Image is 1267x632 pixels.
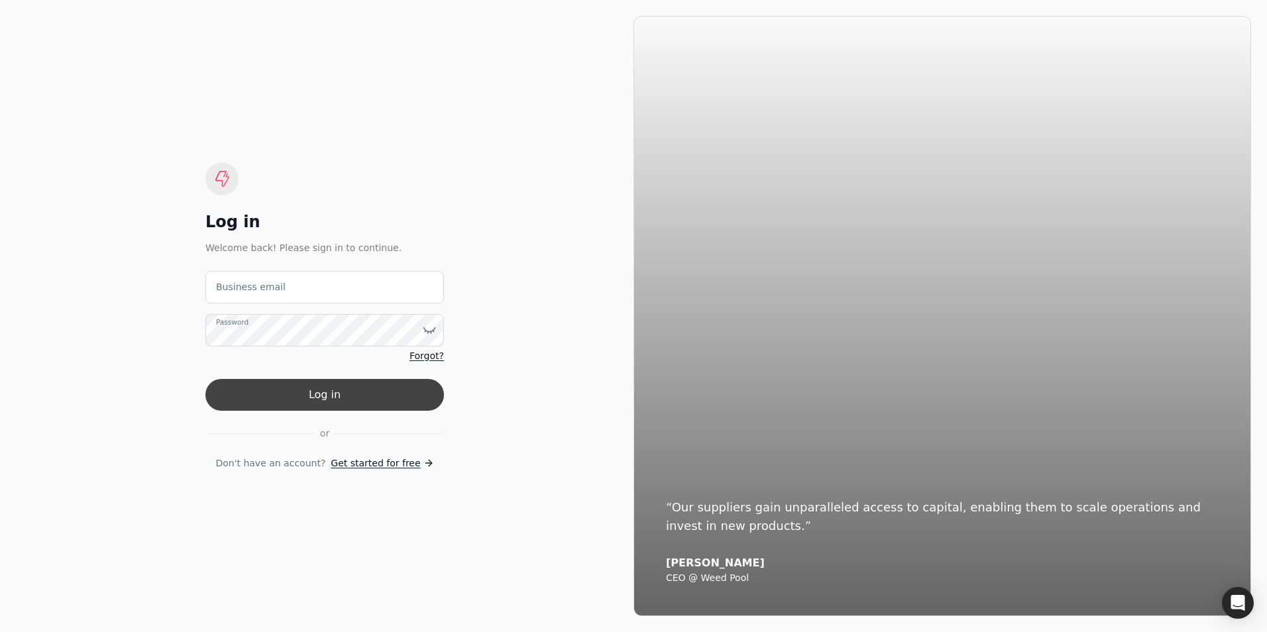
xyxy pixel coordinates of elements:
[216,317,248,327] label: Password
[410,349,444,363] a: Forgot?
[1222,587,1254,619] div: Open Intercom Messenger
[216,280,286,294] label: Business email
[215,456,325,470] span: Don't have an account?
[205,240,444,255] div: Welcome back! Please sign in to continue.
[666,572,1219,584] div: CEO @ Weed Pool
[331,456,420,470] span: Get started for free
[205,379,444,411] button: Log in
[205,211,444,233] div: Log in
[666,498,1219,535] div: “Our suppliers gain unparalleled access to capital, enabling them to scale operations and invest ...
[331,456,433,470] a: Get started for free
[320,427,329,441] span: or
[666,556,1219,570] div: [PERSON_NAME]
